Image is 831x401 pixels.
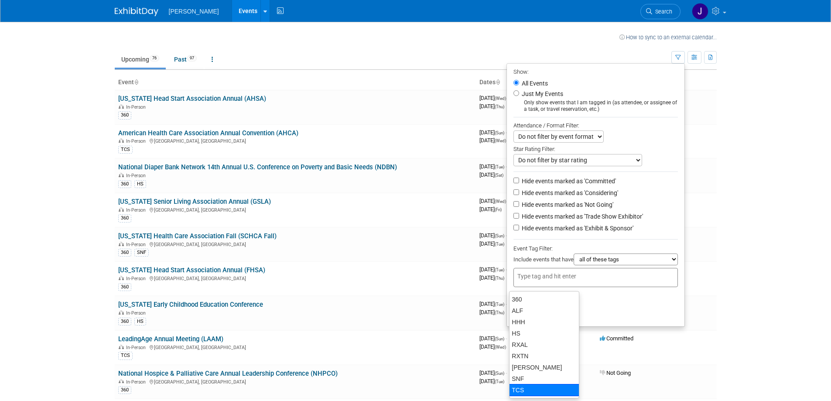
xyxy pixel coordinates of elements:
span: (Tue) [495,165,504,169]
span: [DATE] [479,240,504,247]
img: In-Person Event [119,173,124,177]
img: In-Person Event [119,207,124,212]
span: 76 [150,55,159,62]
span: In-Person [126,276,148,281]
a: National Diaper Bank Network 14th Annual U.S. Conference on Poverty and Basic Needs (NDBN) [118,163,397,171]
div: 360 [118,386,131,394]
span: In-Person [126,310,148,316]
span: - [506,370,507,376]
th: Dates [476,75,596,90]
th: Event [115,75,476,90]
label: All Events [520,80,548,86]
img: In-Person Event [119,310,124,315]
span: 97 [187,55,197,62]
span: (Wed) [495,96,506,101]
a: National Hospice & Palliative Care Annual Leadership Conference (NHPCO) [118,370,338,377]
span: [DATE] [479,301,507,307]
span: - [506,335,507,342]
div: [GEOGRAPHIC_DATA], [GEOGRAPHIC_DATA] [118,137,472,144]
div: Only show events that I am tagged in (as attendee, or assignee of a task, or travel reservation, ... [513,99,678,113]
div: Include events that have [513,254,678,268]
img: In-Person Event [119,276,124,280]
div: HS [134,318,146,326]
span: [DATE] [479,137,506,144]
span: In-Person [126,138,148,144]
div: HS [134,180,146,188]
div: [GEOGRAPHIC_DATA], [GEOGRAPHIC_DATA] [118,343,472,350]
span: - [506,129,507,136]
a: LeadingAge Annual Meeting (LAAM) [118,335,223,343]
div: TCS [118,352,133,360]
div: 360 [510,294,579,305]
img: In-Person Event [119,379,124,384]
span: [DATE] [479,232,507,239]
span: (Sun) [495,336,504,341]
a: American Health Care Association Annual Convention (AHCA) [118,129,298,137]
span: In-Person [126,379,148,385]
img: In-Person Event [119,345,124,349]
span: (Tue) [495,267,504,272]
span: [DATE] [479,370,507,376]
div: 360 [118,180,131,188]
span: (Tue) [495,302,504,307]
a: Upcoming76 [115,51,166,68]
span: (Sun) [495,233,504,238]
div: 360 [118,111,131,119]
img: Josh Stuedeman [692,3,708,20]
span: (Sun) [495,130,504,135]
label: Hide events marked as 'Committed' [520,177,616,185]
span: (Tue) [495,379,504,384]
a: [US_STATE] Senior Living Association Annual (GSLA) [118,198,271,206]
span: [DATE] [479,163,507,170]
div: TCS [118,146,133,154]
span: [DATE] [479,198,509,204]
label: Hide events marked as 'Trade Show Exhibitor' [520,212,643,221]
div: [GEOGRAPHIC_DATA], [GEOGRAPHIC_DATA] [118,206,472,213]
span: (Sun) [495,371,504,376]
span: (Tue) [495,242,504,247]
img: In-Person Event [119,138,124,143]
span: In-Person [126,345,148,350]
img: In-Person Event [119,242,124,246]
span: (Fri) [495,207,502,212]
span: (Wed) [495,199,506,204]
a: [US_STATE] Head Start Association Annual (FHSA) [118,266,265,274]
span: In-Person [126,207,148,213]
span: [PERSON_NAME] [169,8,219,15]
span: [DATE] [479,103,504,110]
label: Hide events marked as 'Exhibit & Sponsor' [520,224,633,233]
div: RXAL [510,339,579,350]
span: [DATE] [479,274,504,281]
div: Star Rating Filter: [513,143,678,154]
div: 360 [118,249,131,257]
span: Not Going [600,370,631,376]
a: How to sync to an external calendar... [619,34,717,41]
span: - [506,163,507,170]
div: SNF [134,249,149,257]
div: Attendance / Format Filter: [513,120,678,130]
div: TCS [509,384,579,396]
div: [GEOGRAPHIC_DATA], [GEOGRAPHIC_DATA] [118,378,472,385]
span: In-Person [126,173,148,178]
div: SNF [510,373,579,384]
a: Sort by Event Name [134,79,138,86]
span: - [506,301,507,307]
div: [GEOGRAPHIC_DATA], [GEOGRAPHIC_DATA] [118,240,472,247]
span: (Thu) [495,276,504,281]
span: [DATE] [479,335,507,342]
span: (Thu) [495,310,504,315]
a: Search [640,4,681,19]
input: Type tag and hit enter [517,272,587,281]
div: 360 [118,214,131,222]
span: [DATE] [479,95,509,101]
div: HHH [510,316,579,328]
div: 360 [118,283,131,291]
div: [PERSON_NAME] [510,362,579,373]
span: (Sat) [495,173,503,178]
span: [DATE] [479,266,507,273]
span: Committed [600,335,633,342]
a: [US_STATE] Early Childhood Education Conference [118,301,263,308]
div: ALF [510,305,579,316]
span: [DATE] [479,129,507,136]
span: (Wed) [495,345,506,350]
